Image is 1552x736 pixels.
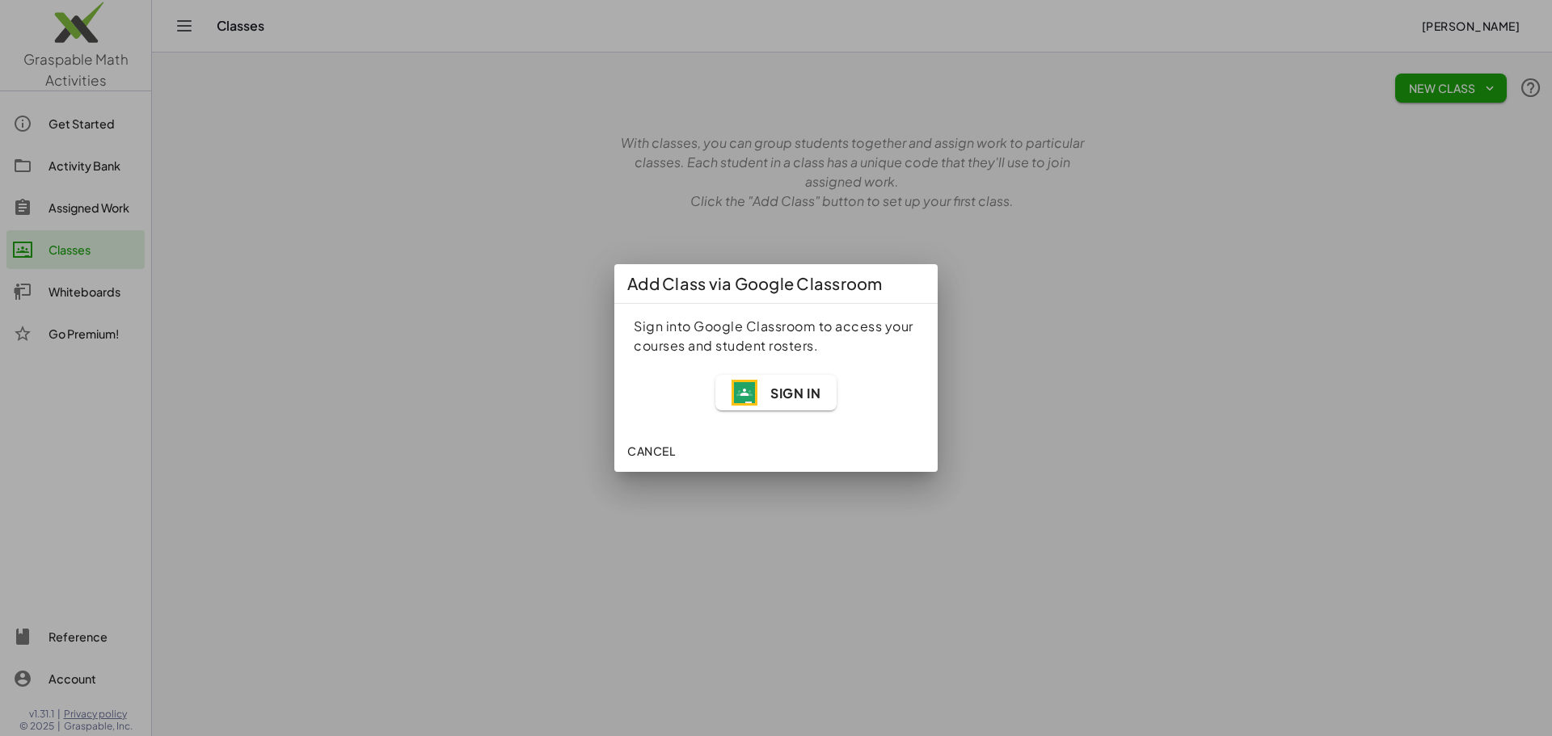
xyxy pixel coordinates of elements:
button: Cancel [621,436,681,465]
img: WYX7JAAAAAElFTkSuQmCC [732,380,757,406]
div: Sign into Google Classroom to access your courses and student rosters. [624,307,928,365]
span: Cancel [627,444,675,458]
span: Sign In [770,385,820,402]
div: Add Class via Google Classroom [614,264,938,303]
button: Sign In [715,375,837,410]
